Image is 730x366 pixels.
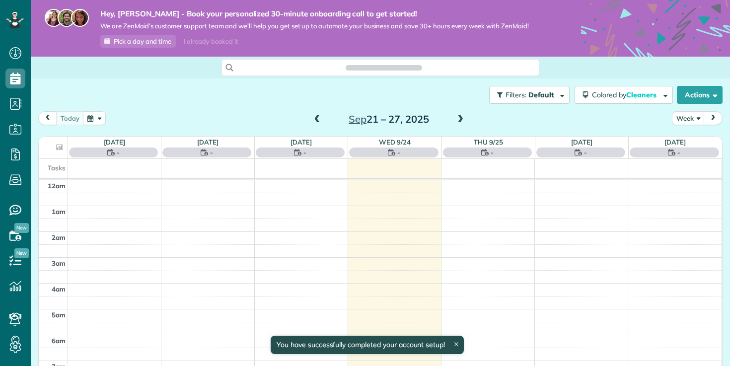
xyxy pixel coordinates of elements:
span: - [397,147,400,157]
span: - [584,147,587,157]
a: Wed 9/24 [379,138,411,146]
a: [DATE] [197,138,219,146]
img: maria-72a9807cf96188c08ef61303f053569d2e2a8a1cde33d635c8a3ac13582a053d.jpg [45,9,63,27]
button: Colored byCleaners [575,86,673,104]
strong: Hey, [PERSON_NAME] - Book your personalized 30-minute onboarding call to get started! [100,9,529,19]
span: 6am [52,337,66,345]
span: Colored by [592,90,660,99]
span: Search ZenMaid… [356,63,412,73]
a: Thu 9/25 [474,138,503,146]
div: I already booked it [178,35,244,48]
span: 12am [48,182,66,190]
span: We are ZenMaid’s customer support team and we’ll help you get set up to automate your business an... [100,22,529,30]
a: [DATE] [571,138,592,146]
span: - [303,147,306,157]
h2: 21 – 27, 2025 [327,114,451,125]
button: Filters: Default [489,86,570,104]
button: today [56,111,84,125]
div: You have successfully completed your account setup! [271,336,464,354]
span: 5am [52,311,66,319]
span: - [117,147,120,157]
span: Pick a day and time [114,37,171,45]
button: Week [672,111,705,125]
button: Actions [677,86,723,104]
button: prev [38,111,57,125]
a: Pick a day and time [100,35,176,48]
span: - [677,147,680,157]
a: Filters: Default [484,86,570,104]
a: [DATE] [664,138,686,146]
span: Cleaners [626,90,658,99]
img: michelle-19f622bdf1676172e81f8f8fba1fb50e276960ebfe0243fe18214015130c80e4.jpg [71,9,89,27]
span: 2am [52,233,66,241]
img: jorge-587dff0eeaa6aab1f244e6dc62b8924c3b6ad411094392a53c71c6c4a576187d.jpg [58,9,75,27]
span: Filters: [506,90,526,99]
span: New [14,248,29,258]
span: Sep [349,113,366,125]
span: 1am [52,208,66,216]
span: Tasks [48,164,66,172]
a: [DATE] [104,138,125,146]
span: - [210,147,213,157]
span: Default [528,90,555,99]
a: [DATE] [291,138,312,146]
span: New [14,223,29,233]
span: - [491,147,494,157]
span: 3am [52,259,66,267]
span: 4am [52,285,66,293]
button: next [704,111,723,125]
